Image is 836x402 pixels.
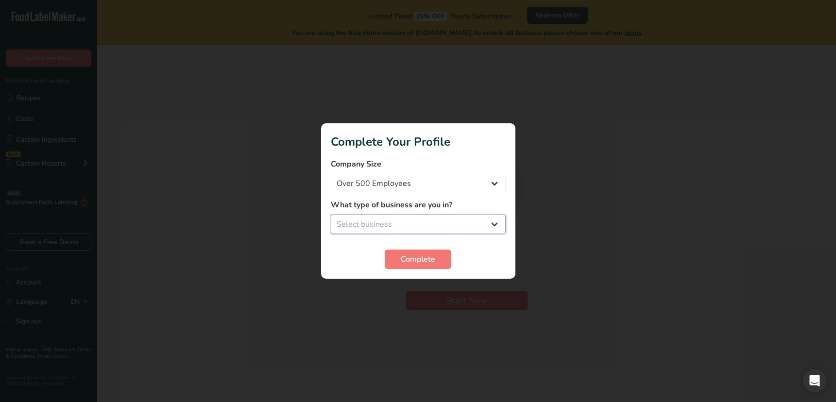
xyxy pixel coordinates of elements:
label: What type of business are you in? [331,199,506,211]
button: Complete [385,250,451,269]
h1: Complete Your Profile [331,133,506,151]
div: Open Intercom Messenger [803,369,826,392]
span: Complete [401,253,435,265]
label: Company Size [331,158,506,170]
